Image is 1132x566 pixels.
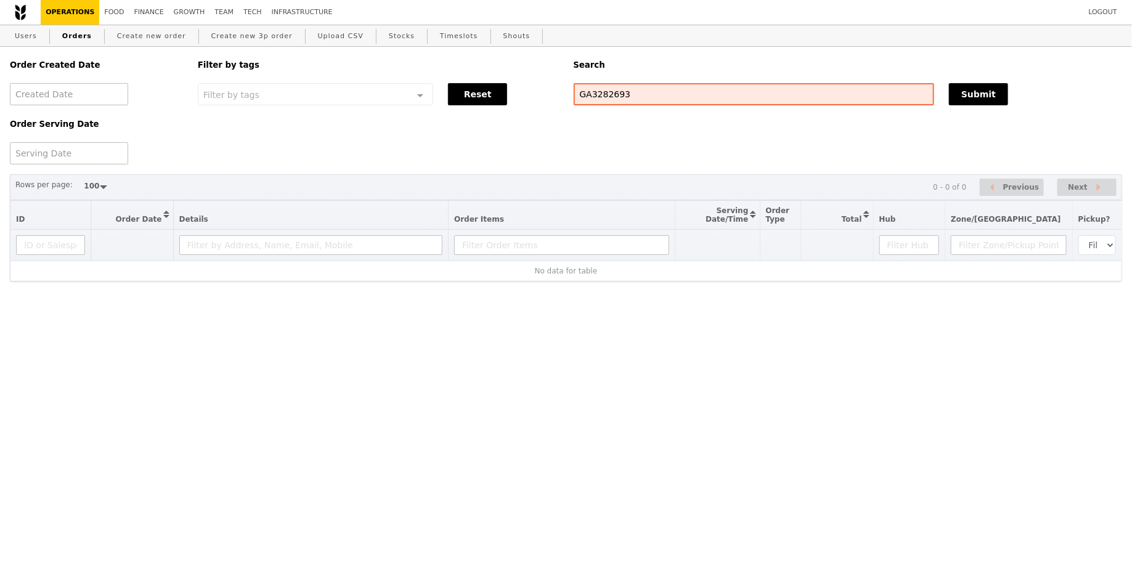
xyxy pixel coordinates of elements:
[10,142,128,164] input: Serving Date
[57,25,97,47] a: Orders
[198,60,559,70] h5: Filter by tags
[112,25,191,47] a: Create new order
[574,83,935,105] input: Search any field
[179,215,208,224] span: Details
[10,60,183,70] h5: Order Created Date
[15,179,73,191] label: Rows per page:
[951,215,1061,224] span: Zone/[GEOGRAPHIC_DATA]
[454,235,669,255] input: Filter Order Items
[766,206,790,224] span: Order Type
[574,60,1123,70] h5: Search
[206,25,298,47] a: Create new 3p order
[1003,180,1040,195] span: Previous
[313,25,369,47] a: Upload CSV
[454,215,504,224] span: Order Items
[448,83,507,105] button: Reset
[179,235,443,255] input: Filter by Address, Name, Email, Mobile
[10,119,183,129] h5: Order Serving Date
[435,25,483,47] a: Timeslots
[16,267,1116,275] div: No data for table
[203,89,259,100] span: Filter by tags
[1078,215,1110,224] span: Pickup?
[879,215,896,224] span: Hub
[1068,180,1088,195] span: Next
[949,83,1008,105] button: Submit
[933,183,966,192] div: 0 - 0 of 0
[16,235,85,255] input: ID or Salesperson name
[384,25,420,47] a: Stocks
[951,235,1067,255] input: Filter Zone/Pickup Point
[980,179,1044,196] button: Previous
[16,215,25,224] span: ID
[10,83,128,105] input: Created Date
[879,235,940,255] input: Filter Hub
[10,25,42,47] a: Users
[1057,179,1117,196] button: Next
[15,4,26,20] img: Grain logo
[499,25,535,47] a: Shouts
